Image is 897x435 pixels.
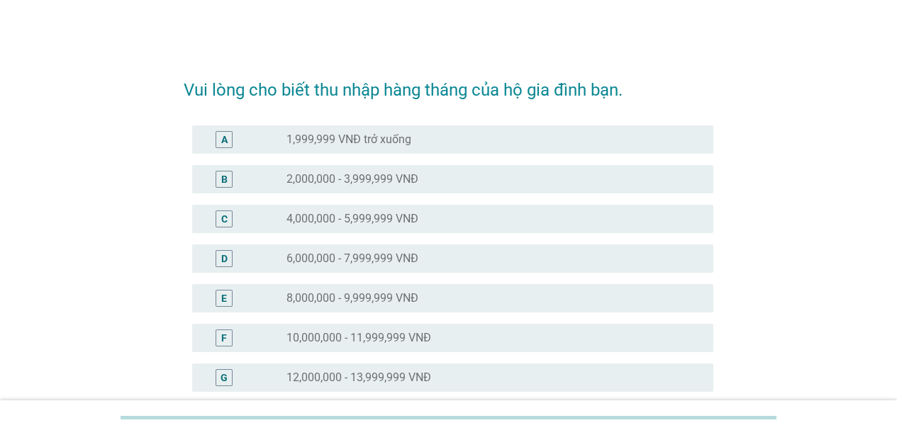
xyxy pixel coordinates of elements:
[286,132,411,147] label: 1,999,999 VNĐ trở xuống
[221,171,228,186] div: B
[221,211,228,226] div: C
[286,252,418,266] label: 6,000,000 - 7,999,999 VNĐ
[221,370,228,385] div: G
[286,331,431,345] label: 10,000,000 - 11,999,999 VNĐ
[286,291,418,305] label: 8,000,000 - 9,999,999 VNĐ
[184,63,713,103] h2: Vui lòng cho biết thu nhập hàng tháng của hộ gia đình bạn.
[286,172,418,186] label: 2,000,000 - 3,999,999 VNĐ
[286,371,431,385] label: 12,000,000 - 13,999,999 VNĐ
[221,251,228,266] div: D
[221,330,227,345] div: F
[221,290,227,305] div: E
[221,132,228,147] div: A
[286,212,418,226] label: 4,000,000 - 5,999,999 VNĐ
